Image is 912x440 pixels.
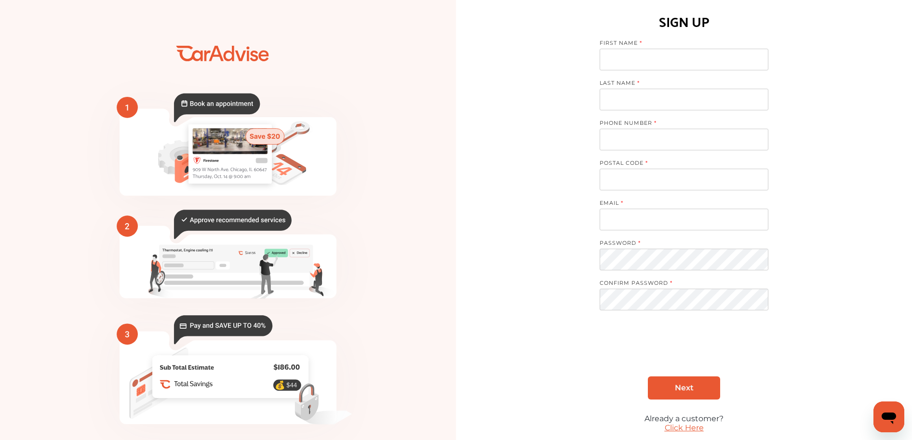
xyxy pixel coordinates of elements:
[611,332,757,369] iframe: reCAPTCHA
[600,280,759,289] label: CONFIRM PASSWORD
[600,80,759,89] label: LAST NAME
[675,383,694,392] span: Next
[600,120,759,129] label: PHONE NUMBER
[873,401,904,432] iframe: Button to launch messaging window
[648,376,720,400] a: Next
[275,380,285,390] text: 💰
[600,240,759,249] label: PASSWORD
[659,9,710,32] h1: SIGN UP
[600,200,759,209] label: EMAIL
[600,414,768,423] div: Already a customer?
[600,160,759,169] label: POSTAL CODE
[665,423,704,432] a: Click Here
[600,40,759,49] label: FIRST NAME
